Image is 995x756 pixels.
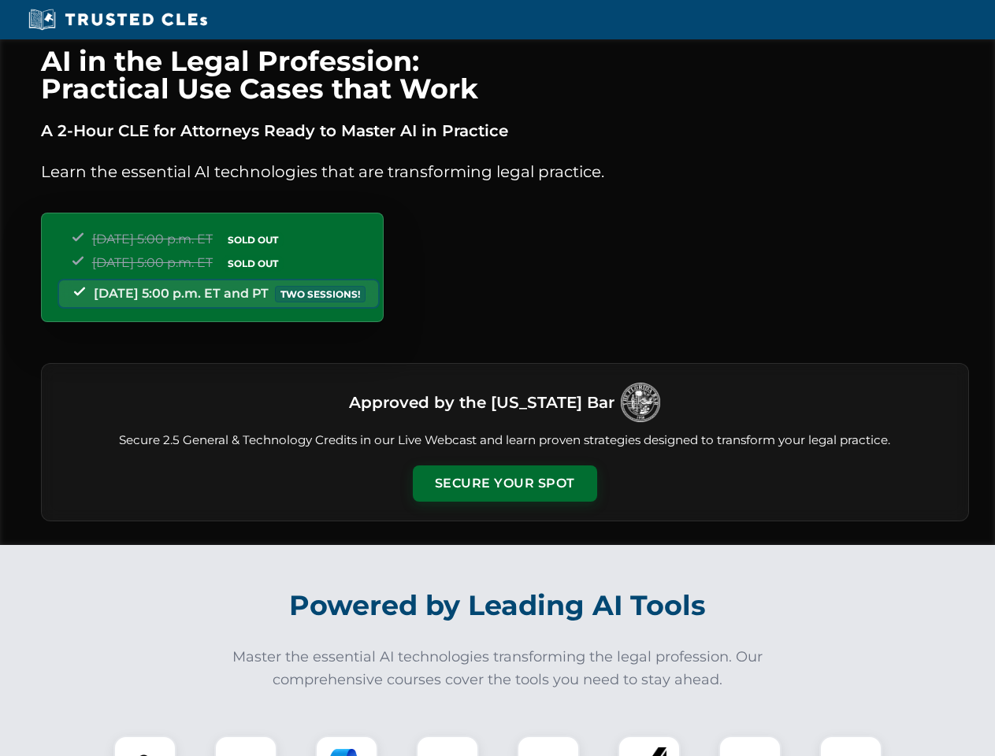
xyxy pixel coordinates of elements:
span: SOLD OUT [222,232,284,248]
p: Learn the essential AI technologies that are transforming legal practice. [41,159,969,184]
img: Logo [621,383,660,422]
p: A 2-Hour CLE for Attorneys Ready to Master AI in Practice [41,118,969,143]
span: SOLD OUT [222,255,284,272]
h3: Approved by the [US_STATE] Bar [349,388,614,417]
p: Secure 2.5 General & Technology Credits in our Live Webcast and learn proven strategies designed ... [61,432,949,450]
button: Secure Your Spot [413,465,597,502]
span: [DATE] 5:00 p.m. ET [92,232,213,246]
img: Trusted CLEs [24,8,212,31]
h1: AI in the Legal Profession: Practical Use Cases that Work [41,47,969,102]
p: Master the essential AI technologies transforming the legal profession. Our comprehensive courses... [222,646,774,691]
span: [DATE] 5:00 p.m. ET [92,255,213,270]
h2: Powered by Leading AI Tools [61,578,934,633]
